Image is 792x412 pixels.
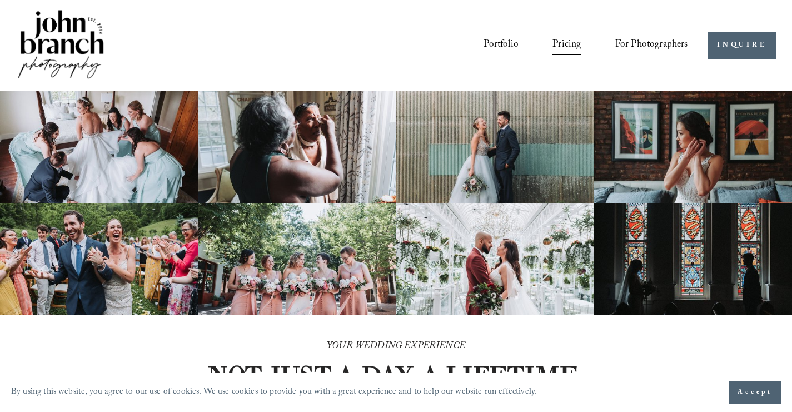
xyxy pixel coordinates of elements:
[594,91,792,203] img: Bride adjusting earring in front of framed posters on a brick wall.
[738,387,773,398] span: Accept
[11,384,537,401] p: By using this website, you agree to our use of cookies. We use cookies to provide you with a grea...
[708,32,776,59] a: INQUIRE
[396,91,594,203] img: A bride and groom standing together, laughing, with the bride holding a bouquet in front of a cor...
[396,203,594,315] img: Bride and groom standing in an elegant greenhouse with chandeliers and lush greenery.
[207,359,584,390] strong: NOT JUST A DAY, A LIFETIME.
[198,91,396,203] img: Woman applying makeup to another woman near a window with floral curtains and autumn flowers.
[327,339,465,355] em: YOUR WEDDING EXPERIENCE
[615,35,688,56] a: folder dropdown
[594,203,792,315] img: Silhouettes of a bride and groom facing each other in a church, with colorful stained glass windo...
[552,35,581,56] a: Pricing
[16,8,106,83] img: John Branch IV Photography
[484,35,519,56] a: Portfolio
[198,203,396,315] img: A bride and four bridesmaids in pink dresses, holding bouquets with pink and white flowers, smili...
[615,36,688,55] span: For Photographers
[729,381,781,404] button: Accept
